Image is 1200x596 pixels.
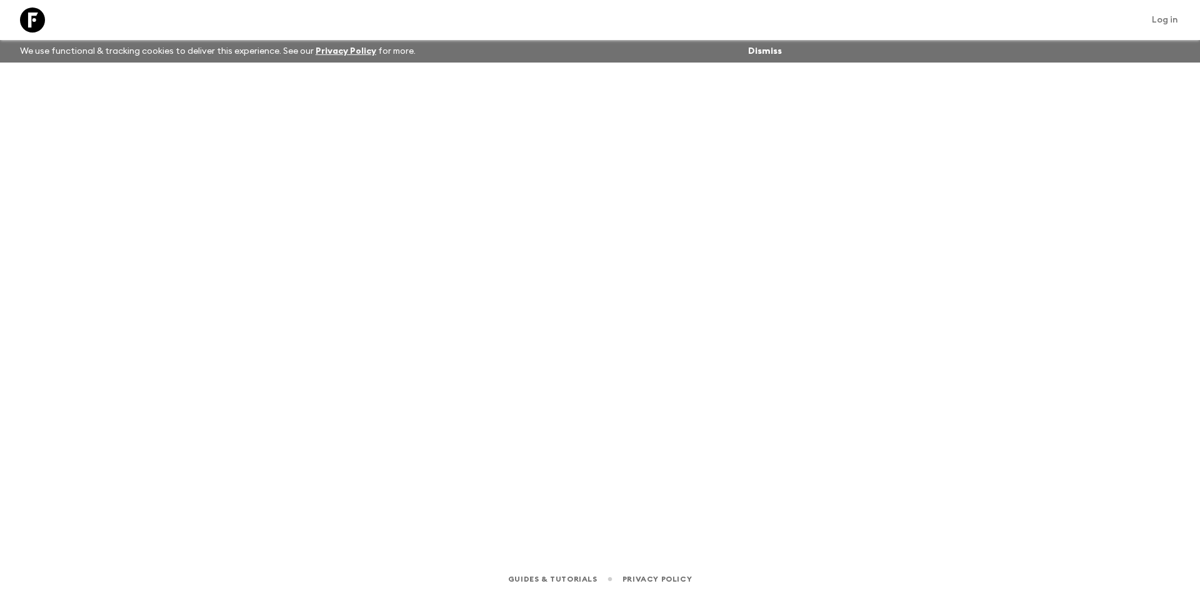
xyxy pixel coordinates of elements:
a: Privacy Policy [622,572,692,586]
a: Privacy Policy [316,47,376,56]
p: We use functional & tracking cookies to deliver this experience. See our for more. [15,40,421,63]
button: Dismiss [745,43,785,60]
a: Log in [1145,11,1185,29]
a: Guides & Tutorials [508,572,597,586]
